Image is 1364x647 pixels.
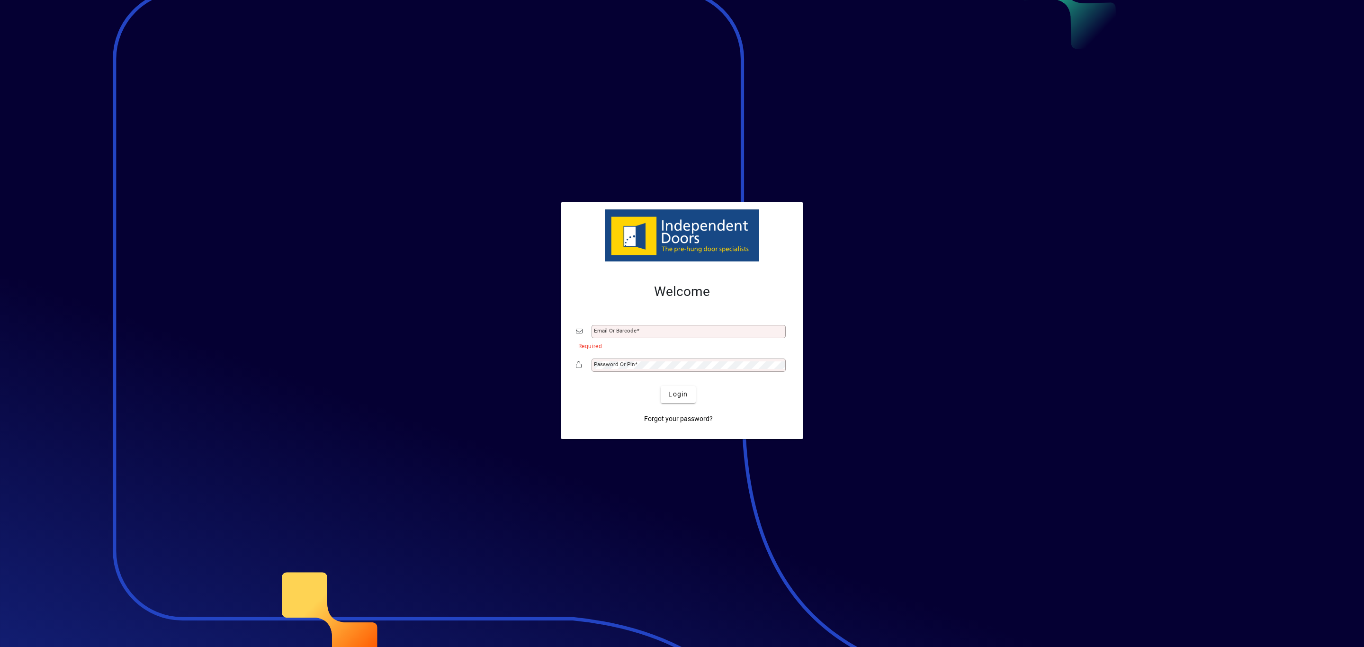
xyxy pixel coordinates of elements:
[644,414,713,424] span: Forgot your password?
[640,411,717,428] a: Forgot your password?
[594,361,635,368] mat-label: Password or Pin
[661,386,695,403] button: Login
[594,327,637,334] mat-label: Email or Barcode
[578,341,781,350] mat-error: Required
[668,389,688,399] span: Login
[576,284,788,300] h2: Welcome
